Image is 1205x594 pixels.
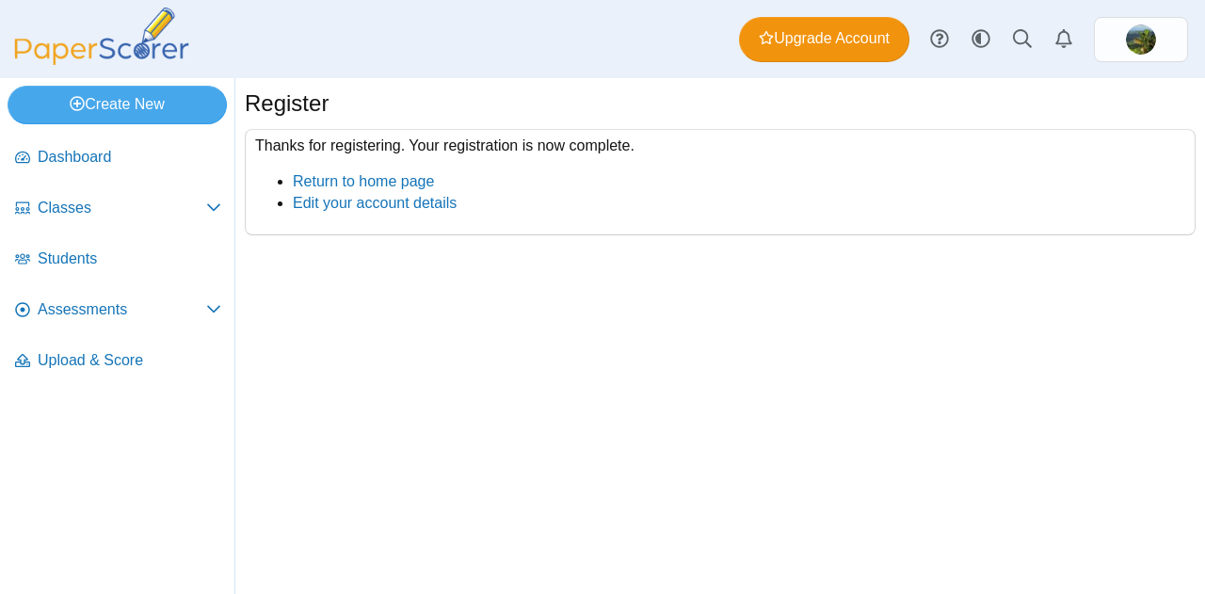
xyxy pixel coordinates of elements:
[293,195,457,211] a: Edit your account details
[1094,17,1188,62] a: ps.ytdrWOxNUTup3WcA
[38,249,221,269] span: Students
[8,288,229,333] a: Assessments
[1126,24,1156,55] span: Krista Gauna - MRH Faculty
[293,173,434,189] a: Return to home page
[8,86,227,123] a: Create New
[38,299,206,320] span: Assessments
[8,237,229,282] a: Students
[8,8,196,65] img: PaperScorer
[38,198,206,218] span: Classes
[38,350,221,371] span: Upload & Score
[759,28,890,49] span: Upgrade Account
[8,339,229,384] a: Upload & Score
[739,17,909,62] a: Upgrade Account
[245,129,1196,235] div: Thanks for registering. Your registration is now complete.
[8,136,229,181] a: Dashboard
[8,186,229,232] a: Classes
[38,147,221,168] span: Dashboard
[8,52,196,68] a: PaperScorer
[245,88,329,120] h1: Register
[1126,24,1156,55] img: ps.ytdrWOxNUTup3WcA
[1043,19,1084,60] a: Alerts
